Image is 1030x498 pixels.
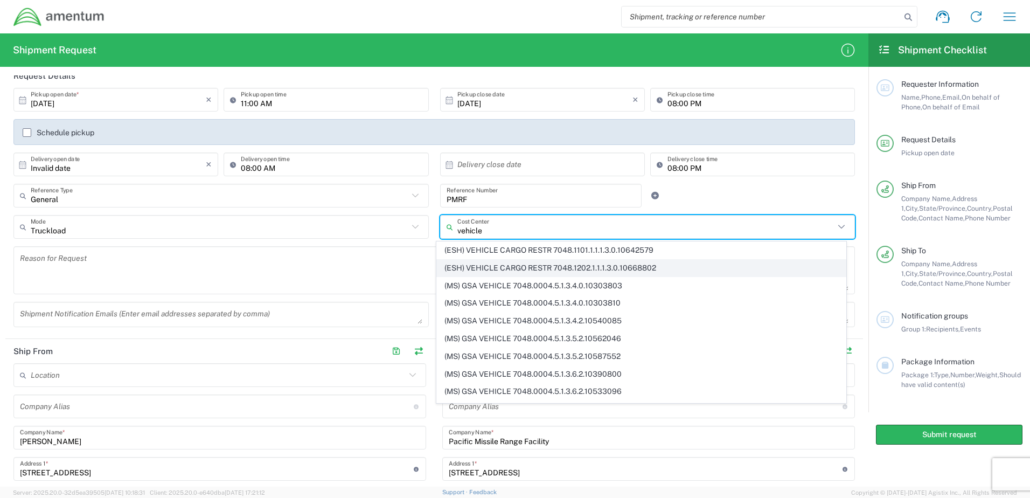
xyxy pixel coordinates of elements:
[901,246,926,255] span: Ship To
[906,204,919,212] span: City,
[632,91,638,108] i: ×
[901,325,926,333] span: Group 1:
[622,6,901,27] input: Shipment, tracking or reference number
[437,366,846,383] span: (MS) GSA VEHICLE 7048.0004.5.1.3.6.2.10390800
[919,269,967,278] span: State/Province,
[901,181,936,190] span: Ship From
[105,489,145,496] span: [DATE] 10:18:31
[437,278,846,294] span: (MS) GSA VEHICLE 7048.0004.5.1.3.4.0.10303803
[926,325,960,333] span: Recipients,
[13,489,145,496] span: Server: 2025.20.0-32d5ea39505
[901,371,934,379] span: Package 1:
[918,279,965,287] span: Contact Name,
[901,149,955,157] span: Pickup open date
[901,357,975,366] span: Package Information
[901,93,921,101] span: Name,
[437,383,846,400] span: (MS) GSA VEHICLE 7048.0004.5.1.3.6.2.10533096
[878,44,987,57] h2: Shipment Checklist
[442,489,469,495] a: Support
[919,204,967,212] span: State/Province,
[950,371,976,379] span: Number,
[901,312,968,320] span: Notification groups
[225,489,265,496] span: [DATE] 17:21:12
[965,214,1011,222] span: Phone Number
[13,71,75,81] h2: Request Details
[906,269,919,278] span: City,
[901,260,952,268] span: Company Name,
[965,279,1011,287] span: Phone Number
[901,195,952,203] span: Company Name,
[876,425,1022,445] button: Submit request
[437,401,846,418] span: (MS) GSA VEHICLE 7048.0006.5.1.3.4.0.10303803
[13,346,53,357] h2: Ship From
[437,295,846,312] span: (MS) GSA VEHICLE 7048.0004.5.1.3.4.0.10303810
[918,214,965,222] span: Contact Name,
[13,44,96,57] h2: Shipment Request
[967,204,993,212] span: Country,
[976,371,999,379] span: Weight,
[206,91,212,108] i: ×
[648,188,663,203] a: Add Reference
[851,488,1017,497] span: Copyright © [DATE]-[DATE] Agistix Inc., All Rights Reserved
[942,93,962,101] span: Email,
[922,103,980,111] span: On behalf of Email
[150,489,265,496] span: Client: 2025.20.0-e640dba
[437,313,846,329] span: (MS) GSA VEHICLE 7048.0004.5.1.3.4.2.10540085
[437,348,846,365] span: (MS) GSA VEHICLE 7048.0004.5.1.3.5.2.10587552
[437,242,846,259] span: (ESH) VEHICLE CARGO RESTR 7048.1101.1.1.1.3.0.10642579
[901,135,956,144] span: Request Details
[469,489,497,495] a: Feedback
[206,156,212,173] i: ×
[960,325,981,333] span: Events
[437,260,846,276] span: (ESH) VEHICLE CARGO RESTR 7048.1202.1.1.1.3.0.10668802
[921,93,942,101] span: Phone,
[934,371,950,379] span: Type,
[13,7,105,27] img: dyncorp
[901,80,979,88] span: Requester Information
[967,269,993,278] span: Country,
[23,128,94,137] label: Schedule pickup
[437,330,846,347] span: (MS) GSA VEHICLE 7048.0004.5.1.3.5.2.10562046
